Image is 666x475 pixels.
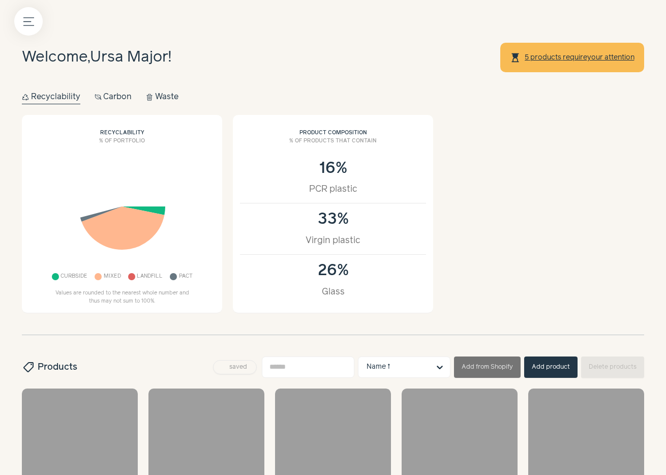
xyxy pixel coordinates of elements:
[251,183,415,196] div: PCR plastic
[29,122,215,137] h2: Recyclability
[104,271,121,283] span: Mixed
[454,357,521,378] button: Add from Shopify
[21,361,35,373] span: sell
[179,271,193,283] span: Pact
[51,289,193,306] p: Values are rounded to the nearest whole number and thus may not sum to 100%.
[60,271,87,283] span: Curbside
[146,90,178,104] button: Waste
[22,90,80,104] button: Recyclability
[137,271,163,283] span: Landfill
[251,160,415,177] div: 16%
[251,211,415,228] div: 33%
[90,50,168,65] span: Ursa Major
[251,262,415,280] div: 26%
[226,364,251,370] span: saved
[95,90,132,104] button: Carbon
[510,52,521,63] span: hourglass_top
[240,137,426,153] h3: % of products that contain
[29,137,215,153] h3: % of portfolio
[22,361,77,374] h2: Products
[524,53,635,62] a: 5 products requireyour attention
[213,360,257,374] button: saved
[240,122,426,137] h2: Product composition
[22,46,171,69] h1: Welcome, !
[251,285,415,299] div: Glass
[524,357,578,378] button: Add product
[251,234,415,247] div: Virgin plastic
